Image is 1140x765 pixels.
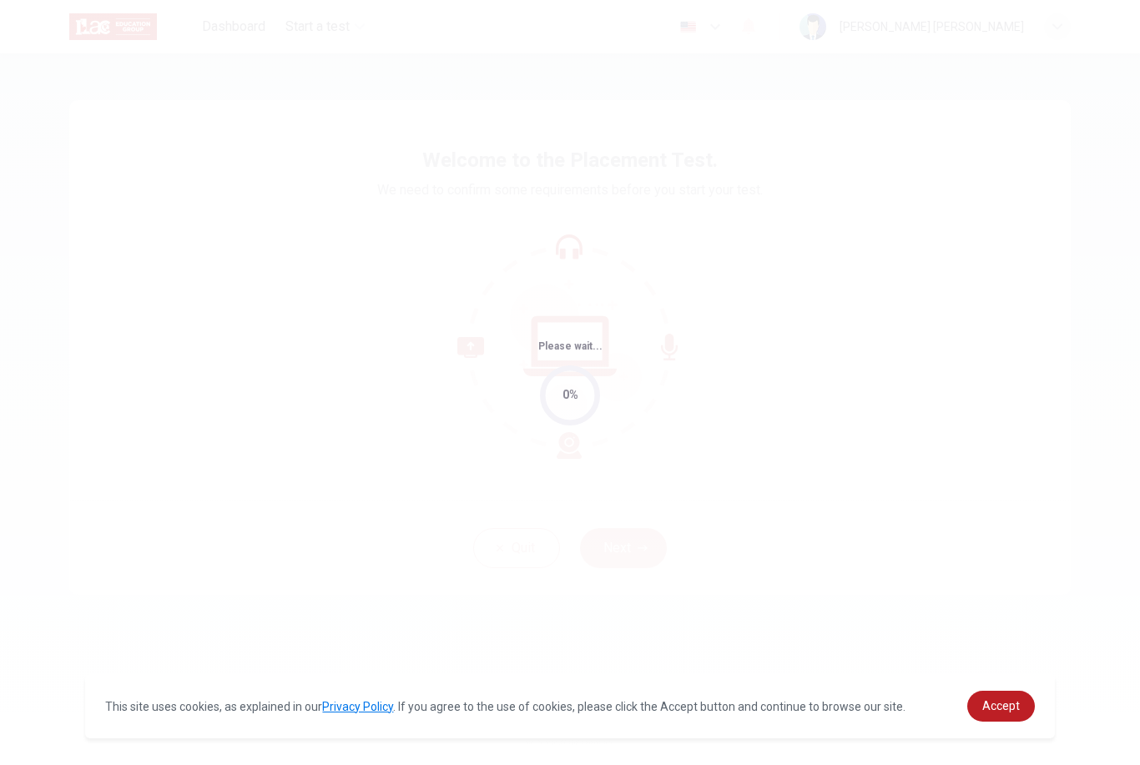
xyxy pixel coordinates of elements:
[982,699,1020,712] span: Accept
[538,340,603,352] span: Please wait...
[322,700,393,713] a: Privacy Policy
[562,385,578,405] div: 0%
[967,691,1035,722] a: dismiss cookie message
[85,674,1054,738] div: cookieconsent
[105,700,905,713] span: This site uses cookies, as explained in our . If you agree to the use of cookies, please click th...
